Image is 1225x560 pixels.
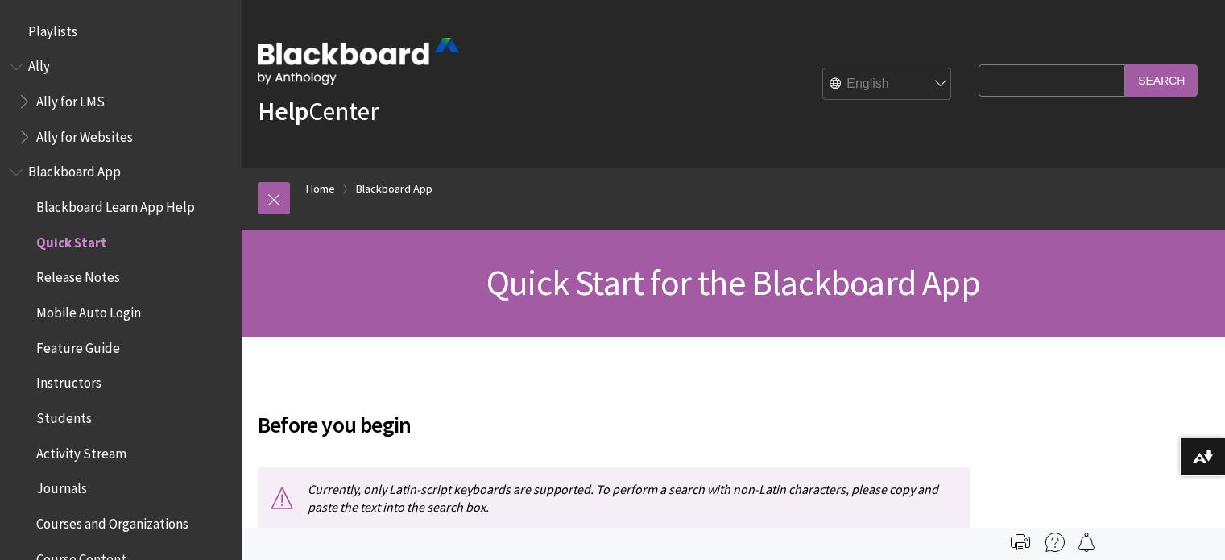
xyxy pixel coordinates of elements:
[1011,533,1030,552] img: Print
[36,229,107,251] span: Quick Start
[10,53,232,151] nav: Book outline for Anthology Ally Help
[36,370,101,392] span: Instructors
[36,193,195,215] span: Blackboard Learn App Help
[28,159,121,180] span: Blackboard App
[36,88,105,110] span: Ally for LMS
[36,123,133,145] span: Ally for Websites
[258,467,970,529] p: Currently, only Latin-script keyboards are supported. To perform a search with non-Latin characte...
[356,179,432,199] a: Blackboard App
[10,18,232,45] nav: Book outline for Playlists
[258,95,379,127] a: HelpCenter
[28,18,77,39] span: Playlists
[36,334,120,356] span: Feature Guide
[36,404,92,426] span: Students
[823,68,952,101] select: Site Language Selector
[36,264,120,286] span: Release Notes
[258,95,308,127] strong: Help
[486,260,980,305] span: Quick Start for the Blackboard App
[36,440,126,462] span: Activity Stream
[258,38,459,85] img: Blackboard by Anthology
[36,475,87,497] span: Journals
[36,299,141,321] span: Mobile Auto Login
[306,179,335,199] a: Home
[1045,533,1065,552] img: More help
[36,510,188,532] span: Courses and Organizations
[1125,64,1198,96] input: Search
[28,53,50,75] span: Ally
[1077,533,1096,552] img: Follow this page
[258,408,970,442] span: Before you begin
